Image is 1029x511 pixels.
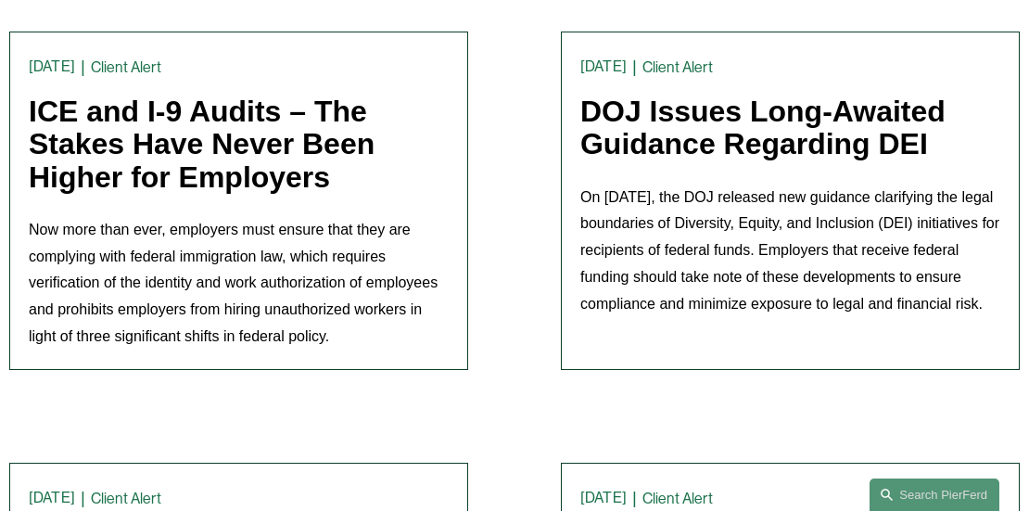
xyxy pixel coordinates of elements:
[91,490,161,507] a: Client Alert
[642,58,713,76] a: Client Alert
[642,490,713,507] a: Client Alert
[580,491,627,505] time: [DATE]
[870,479,999,511] a: Search this site
[29,217,449,351] p: Now more than ever, employers must ensure that they are complying with federal immigration law, w...
[29,491,75,505] time: [DATE]
[29,59,75,74] time: [DATE]
[580,185,1000,318] p: On [DATE], the DOJ released new guidance clarifying the legal boundaries of Diversity, Equity, an...
[580,95,946,160] a: DOJ Issues Long-Awaited Guidance Regarding DEI
[91,58,161,76] a: Client Alert
[29,95,375,193] a: ICE and I-9 Audits – The Stakes Have Never Been Higher for Employers
[580,59,627,74] time: [DATE]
